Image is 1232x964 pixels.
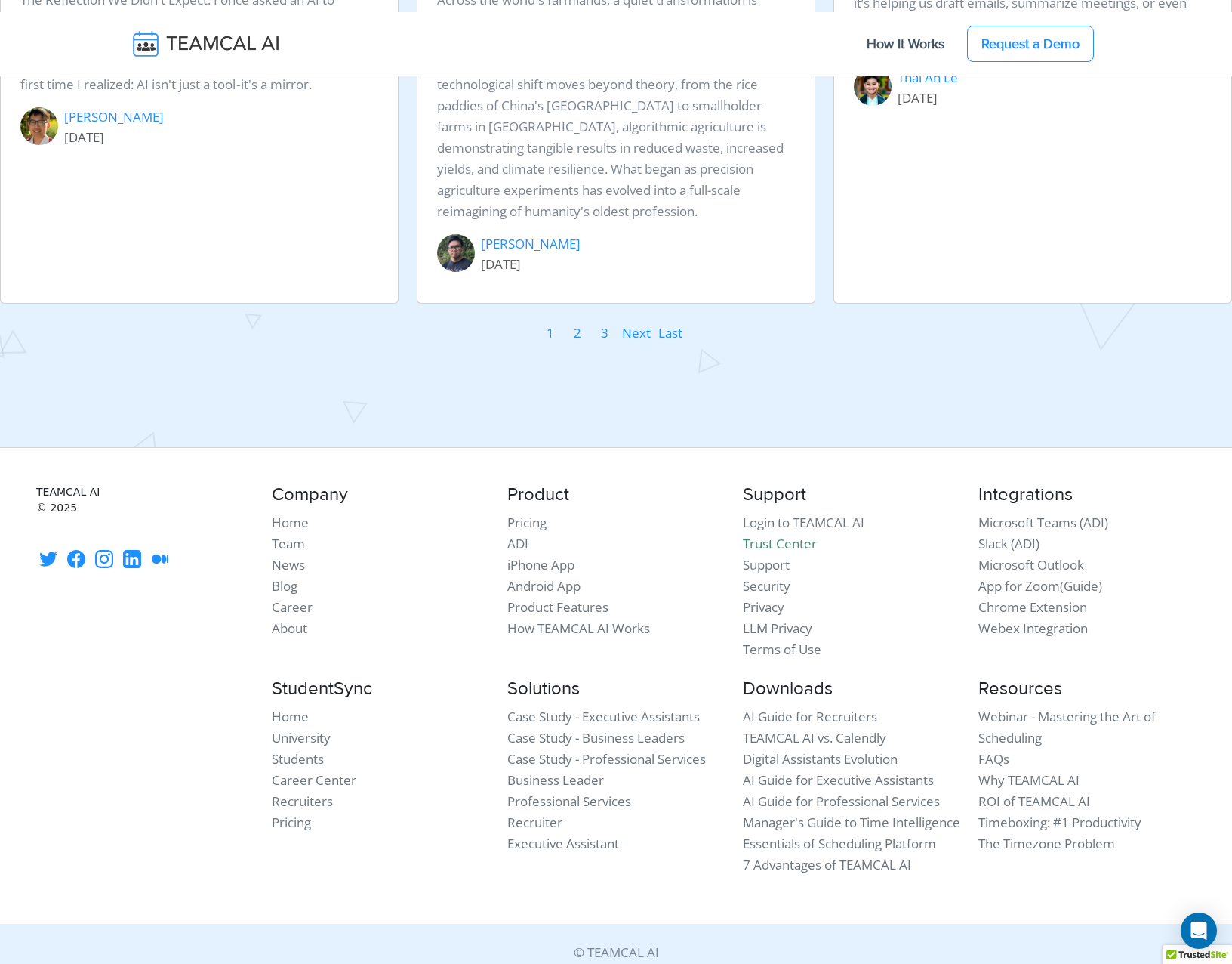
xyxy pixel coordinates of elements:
[743,619,812,637] a: LLM Privacy
[481,254,581,275] p: [DATE]
[1181,913,1217,949] div: Open Intercom Messenger
[529,322,694,345] nav: Page navigation
[507,598,608,616] a: Product Features
[272,793,333,810] a: Recruiters
[272,598,313,616] a: Career
[898,68,958,88] a: Thai An Le
[272,729,331,746] a: University
[978,484,1196,506] h4: Integrations
[852,28,959,60] a: How It Works
[854,68,892,106] img: image of Thai An Le
[127,942,1105,963] p: © TEAMCAL AI
[507,750,706,768] a: Case Study - Professional Services
[978,793,1090,810] a: ROI of TEAMCAL AI
[507,556,574,573] a: iPhone App
[978,556,1084,573] a: Microsoft Outlook
[743,750,898,768] a: Digital Assistants Evolution
[743,729,886,746] a: TEAMCAL AI vs. Calendly
[507,577,581,595] a: Android App
[978,750,1009,768] a: FAQs
[967,26,1094,62] a: Request a Demo
[272,556,305,573] a: News
[622,324,651,341] span: Next
[978,535,1039,552] a: Slack (ADI)
[658,322,683,345] a: Last
[743,535,817,552] a: Trust Center
[36,484,254,516] small: TEAMCAL AI © 2025
[64,127,164,148] p: [DATE]
[573,322,582,345] a: 2
[272,814,311,831] a: Pricing
[20,107,58,145] img: image of Bennett Nguyen
[978,514,1108,531] a: Microsoft Teams (ADI)
[507,619,650,637] a: How TEAMCAL AI Works
[621,322,651,345] a: Next
[743,835,936,852] a: Essentials of Scheduling Platform
[1064,577,1098,595] a: Guide
[507,708,700,725] a: Case Study - Executive Assistants
[600,322,609,345] a: 3
[507,793,631,810] a: Professional Services
[978,619,1088,637] a: Webex Integration
[978,708,1156,746] a: Webinar - Mastering the Art of Scheduling
[743,856,911,873] a: 7 Advantages of TEAMCAL AI
[743,814,960,831] a: Manager's Guide to Time Intelligence
[743,708,877,725] a: AI Guide for Recruiters
[507,814,562,831] a: Recruiter
[507,678,725,700] h4: Solutions
[978,577,1060,595] a: App for Zoom
[507,535,528,552] a: ADI
[743,678,960,700] h4: Downloads
[743,598,784,616] a: Privacy
[978,835,1115,852] a: The Timezone Problem
[743,641,821,658] a: Terms of Use
[272,708,309,725] a: Home
[978,576,1196,597] li: ( )
[978,771,1080,789] a: Why TEAMCAL AI
[437,234,475,272] img: image of Lanhui Chen
[978,598,1087,616] a: Chrome Extension
[507,835,619,852] a: Executive Assistant
[272,771,356,789] a: Career Center
[658,324,682,341] span: Last
[978,678,1196,700] h4: Resources
[272,619,307,637] a: About
[978,814,1141,831] a: Timeboxing: #1 Productivity
[64,107,164,127] a: [PERSON_NAME]
[743,556,790,573] a: Support
[546,322,555,345] a: 1
[507,771,604,789] a: Business Leader
[272,535,305,552] a: Team
[272,750,324,768] a: Students
[743,771,934,789] a: AI Guide for Executive Assistants
[272,577,297,595] a: Blog
[743,577,790,595] a: Security
[898,88,958,109] p: [DATE]
[743,793,940,810] a: AI Guide for Professional Services
[507,484,725,506] h4: Product
[481,234,581,254] a: [PERSON_NAME]
[272,484,489,506] h4: Company
[507,514,547,531] a: Pricing
[743,514,864,531] a: Login to TEAMCAL AI
[272,514,309,531] a: Home
[507,729,685,746] a: Case Study - Business Leaders
[272,678,489,700] h4: StudentSync
[743,484,960,506] h4: Support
